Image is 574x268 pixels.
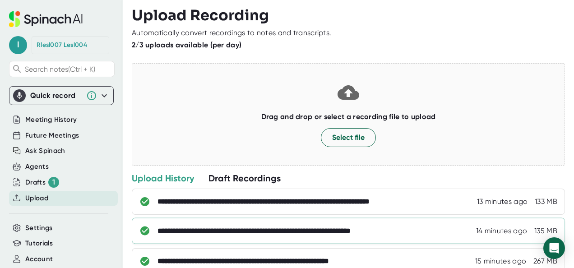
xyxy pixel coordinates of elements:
div: Quick record [30,91,82,100]
div: Automatically convert recordings to notes and transcripts. [132,28,331,37]
div: 267 MB [533,257,557,266]
h3: Upload Recording [132,7,565,24]
button: Account [25,254,53,264]
button: Select file [321,128,376,147]
div: Rlesl007 Lesl004 [37,41,87,49]
button: Meeting History [25,115,77,125]
b: Drag and drop or select a recording file to upload [261,112,436,121]
div: 133 MB [535,197,557,206]
div: Drafts [25,177,59,188]
b: 2/3 uploads available (per day) [132,41,241,49]
div: Draft Recordings [208,172,281,184]
div: 135 MB [534,226,557,236]
div: 10/1/2025, 11:42:41 PM [477,197,528,206]
div: Open Intercom Messenger [543,237,565,259]
div: Quick record [13,87,110,105]
div: 1 [48,177,59,188]
button: Future Meetings [25,130,79,141]
span: Select file [332,132,365,143]
button: Settings [25,223,53,233]
button: Tutorials [25,238,53,249]
button: Agents [25,162,49,172]
span: Search notes (Ctrl + K) [25,65,112,74]
button: Ask Spinach [25,146,65,156]
div: Upload History [132,172,194,184]
div: 10/1/2025, 11:42:13 PM [476,226,527,236]
button: Upload [25,193,48,203]
span: l [9,36,27,54]
div: 10/1/2025, 11:40:38 PM [475,257,526,266]
button: Drafts 1 [25,177,59,188]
